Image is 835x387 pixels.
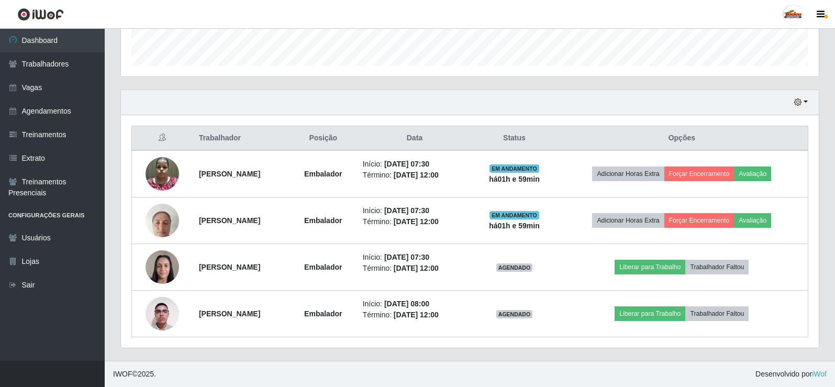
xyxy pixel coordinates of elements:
[146,198,179,243] img: 1726585318668.jpeg
[304,216,342,225] strong: Embalador
[812,370,827,378] a: iWof
[304,263,342,271] strong: Embalador
[592,213,664,228] button: Adicionar Horas Extra
[146,151,179,196] img: 1712714567127.jpeg
[489,211,539,219] span: EM ANDAMENTO
[199,263,260,271] strong: [PERSON_NAME]
[304,170,342,178] strong: Embalador
[363,205,467,216] li: Início:
[363,159,467,170] li: Início:
[384,160,429,168] time: [DATE] 07:30
[734,213,771,228] button: Avaliação
[146,245,179,289] img: 1738436502768.jpeg
[363,252,467,263] li: Início:
[685,260,749,274] button: Trabalhador Faltou
[394,311,439,319] time: [DATE] 12:00
[496,310,533,318] span: AGENDADO
[146,291,179,336] img: 1746465298396.jpeg
[290,126,357,151] th: Posição
[664,167,734,181] button: Forçar Encerramento
[193,126,290,151] th: Trabalhador
[17,8,64,21] img: CoreUI Logo
[113,370,132,378] span: IWOF
[489,222,540,230] strong: há 01 h e 59 min
[363,170,467,181] li: Término:
[304,309,342,318] strong: Embalador
[755,369,827,380] span: Desenvolvido por
[199,309,260,318] strong: [PERSON_NAME]
[394,264,439,272] time: [DATE] 12:00
[363,309,467,320] li: Término:
[384,206,429,215] time: [DATE] 07:30
[685,306,749,321] button: Trabalhador Faltou
[199,170,260,178] strong: [PERSON_NAME]
[113,369,156,380] span: © 2025 .
[615,260,685,274] button: Liberar para Trabalho
[664,213,734,228] button: Forçar Encerramento
[384,300,429,308] time: [DATE] 08:00
[615,306,685,321] button: Liberar para Trabalho
[363,298,467,309] li: Início:
[199,216,260,225] strong: [PERSON_NAME]
[473,126,555,151] th: Status
[363,216,467,227] li: Término:
[384,253,429,261] time: [DATE] 07:30
[489,164,539,173] span: EM ANDAMENTO
[357,126,473,151] th: Data
[489,175,540,183] strong: há 01 h e 59 min
[394,171,439,179] time: [DATE] 12:00
[496,263,533,272] span: AGENDADO
[363,263,467,274] li: Término:
[394,217,439,226] time: [DATE] 12:00
[556,126,808,151] th: Opções
[734,167,771,181] button: Avaliação
[592,167,664,181] button: Adicionar Horas Extra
